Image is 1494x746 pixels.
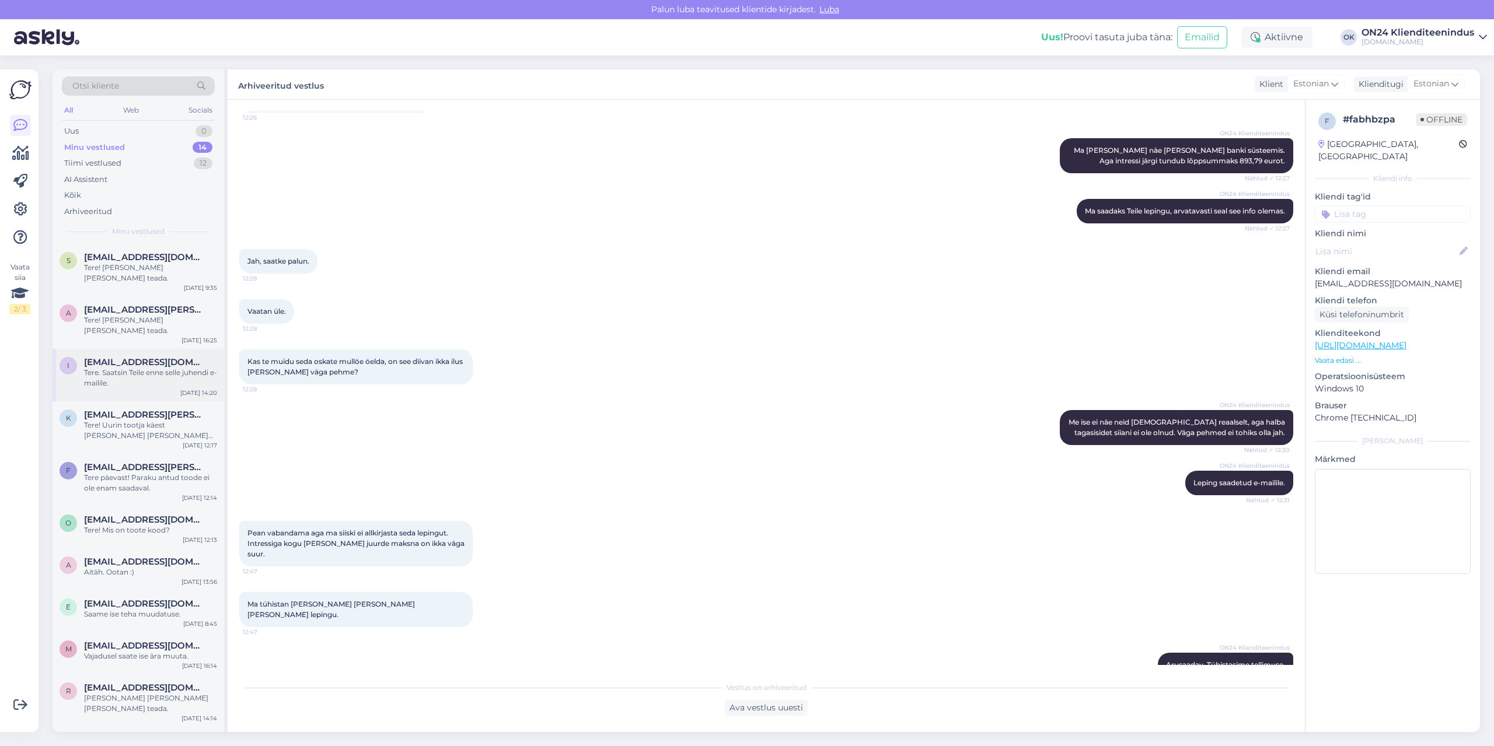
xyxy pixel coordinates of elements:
[1315,327,1471,339] p: Klienditeekond
[84,514,205,525] span: oosalu@hotmail.com
[1220,461,1290,470] span: ON24 Klienditeenindus
[816,4,843,15] span: Luba
[1074,146,1287,165] span: Ma [PERSON_NAME] näe [PERSON_NAME] banki süsteemis. Aga intressi järgi tundub lõppsummaks 893,79 ...
[1255,78,1283,90] div: Klient
[1166,660,1285,669] span: Arusaadav. Tühistasime tellimuse.
[181,714,217,723] div: [DATE] 14:14
[1325,117,1329,125] span: f
[66,561,71,569] span: a
[243,628,287,636] span: 12:47
[247,528,466,558] span: Pean vabandama aga ma siiski ei allkirjasta seda lepingut. Intressiga kogu [PERSON_NAME] juurde m...
[84,357,205,367] span: info@on24.ee
[180,388,217,397] div: [DATE] 14:20
[84,420,217,441] div: Tere! Uurin tootja käest [PERSON_NAME] [PERSON_NAME] saabub vastus.
[725,700,808,716] div: Ava vestlus uuesti
[84,462,205,472] span: fctrans.oleg@gmail.com
[9,79,32,101] img: Askly Logo
[1293,78,1329,90] span: Estonian
[1069,418,1287,437] span: Me ise ei näe neid [DEMOGRAPHIC_DATA] reaalselt, aga halba tagasisidet siiani ei ole olnud. Väga ...
[66,603,71,611] span: e
[84,304,205,315] span: annika.koss@mainorulemiste.ee
[84,409,205,420] span: kaisa.berg@mail.ee
[84,609,217,619] div: Saame ise teha muudatuse.
[1362,28,1487,47] a: ON24 Klienditeenindus[DOMAIN_NAME]
[84,598,205,609] span: eda.anton@gmail.com
[64,142,125,153] div: Minu vestlused
[193,142,212,153] div: 14
[1315,205,1471,223] input: Lisa tag
[1315,383,1471,395] p: Windows 10
[65,645,72,653] span: m
[84,315,217,336] div: Tere! [PERSON_NAME] [PERSON_NAME] teada.
[1315,278,1471,290] p: [EMAIL_ADDRESS][DOMAIN_NAME]
[1315,340,1406,351] a: [URL][DOMAIN_NAME]
[181,577,217,586] div: [DATE] 13:56
[66,309,71,317] span: a
[1315,295,1471,307] p: Kliendi telefon
[184,283,217,292] div: [DATE] 9:35
[183,619,217,628] div: [DATE] 8:45
[67,256,71,265] span: s
[194,157,212,169] div: 12
[1315,355,1471,366] p: Vaata edasi ...
[182,661,217,670] div: [DATE] 16:14
[1315,412,1471,424] p: Chrome [TECHNICAL_ID]
[1343,113,1416,127] div: # fabhbzpa
[238,76,324,92] label: Arhiveeritud vestlus
[1318,138,1459,163] div: [GEOGRAPHIC_DATA], [GEOGRAPHIC_DATA]
[1315,453,1471,465] p: Märkmed
[84,693,217,714] div: [PERSON_NAME] [PERSON_NAME] [PERSON_NAME] teada.
[64,157,121,169] div: Tiimi vestlused
[84,651,217,661] div: Vajadusel saate ise ära muuta.
[84,525,217,535] div: Tere! Mis on toote kood?
[1354,78,1404,90] div: Klienditugi
[9,304,30,314] div: 2 / 3
[1241,27,1313,48] div: Aktiivne
[186,103,215,118] div: Socials
[121,103,141,118] div: Web
[247,257,309,265] span: Jah, saatke palun.
[84,262,217,283] div: Tere! [PERSON_NAME] [PERSON_NAME] teada.
[196,125,212,137] div: 0
[1246,496,1290,505] span: Nähtud ✓ 12:31
[84,367,217,388] div: Tere. Saatsin Teile enne selle juhendi e-mailile.
[72,80,119,92] span: Otsi kliente
[1416,113,1467,126] span: Offline
[84,640,205,651] span: merlesillaste@hot.ee
[1413,78,1449,90] span: Estonian
[1193,478,1285,487] span: Leping saadetud e-mailile.
[182,493,217,502] div: [DATE] 12:14
[1041,30,1172,44] div: Proovi tasuta juba täna:
[243,274,287,283] span: 12:28
[1315,227,1471,240] p: Kliendi nimi
[247,307,286,316] span: Vaatan üle.
[66,414,71,422] span: k
[64,174,107,185] div: AI Assistent
[1220,129,1290,138] span: ON24 Klienditeenindus
[183,535,217,544] div: [DATE] 12:13
[64,125,79,137] div: Uus
[1362,37,1474,47] div: [DOMAIN_NAME]
[243,385,287,394] span: 12:28
[1315,436,1471,446] div: [PERSON_NAME]
[64,206,112,218] div: Arhiveeritud
[1315,400,1471,412] p: Brauser
[84,472,217,493] div: Tere päevast! Paraku antud toode ei ole enam saadaval.
[1315,191,1471,203] p: Kliendi tag'id
[64,190,81,201] div: Kõik
[727,682,807,693] span: Vestlus on arhiveeritud
[112,226,165,237] span: Minu vestlused
[66,687,71,695] span: r
[1315,173,1471,184] div: Kliendi info
[243,324,287,333] span: 12:28
[67,361,69,370] span: i
[1362,28,1474,37] div: ON24 Klienditeenindus
[84,682,205,693] span: reetosar07@gmail.com
[247,600,417,619] span: Ma tühistan [PERSON_NAME] [PERSON_NAME] [PERSON_NAME] lepingu.
[1315,265,1471,278] p: Kliendi email
[1315,245,1457,258] input: Lisa nimi
[1220,190,1290,198] span: ON24 Klienditeenindus
[1341,29,1357,45] div: OK
[9,262,30,314] div: Vaata siia
[66,466,71,475] span: f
